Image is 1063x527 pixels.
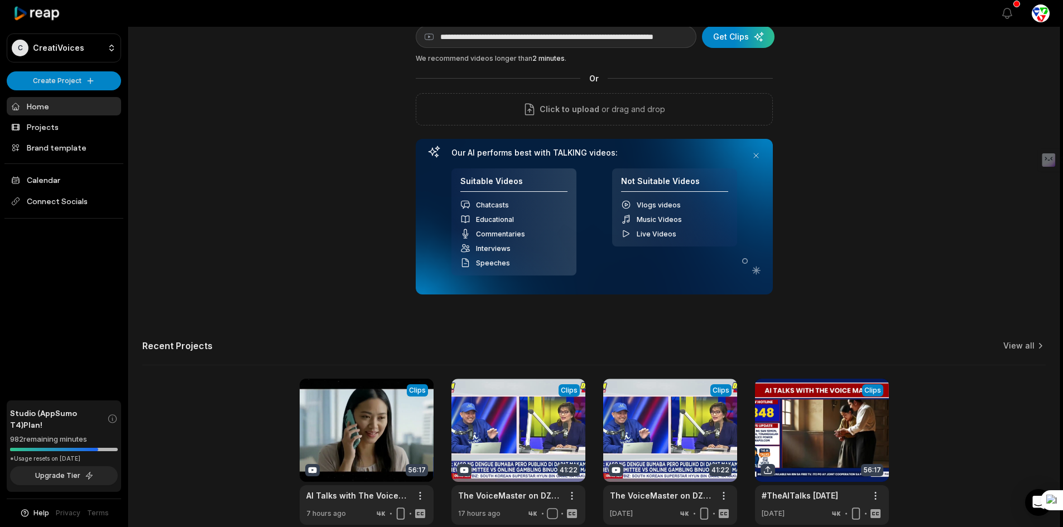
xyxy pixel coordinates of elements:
button: Help [20,508,49,518]
a: AI Talks with The VoiceMaster Episode 1 [306,490,409,501]
button: Upgrade Tier [10,466,118,485]
button: Get Clips [702,26,775,48]
div: We recommend videos longer than . [416,54,773,64]
p: or drag and drop [599,103,665,116]
a: Terms [87,508,109,518]
div: 982 remaining minutes [10,434,118,445]
button: Create Project [7,71,121,90]
a: Brand template [7,138,121,157]
h2: Recent Projects [142,340,213,351]
span: Or [580,72,608,84]
a: Privacy [56,508,80,518]
a: The VoiceMaster on DZMM PANALONG DISKARTE [458,490,561,501]
a: #TheAITalks [DATE] [762,490,838,501]
div: Open Intercom Messenger [1025,489,1052,516]
span: Interviews [476,244,511,253]
span: Educational [476,215,514,224]
a: Calendar [7,171,121,189]
span: Music Videos [637,215,682,224]
span: Chatcasts [476,201,509,209]
span: Studio (AppSumo T4) Plan! [10,407,107,431]
h4: Not Suitable Videos [621,176,728,192]
span: 2 minutes [532,54,565,62]
a: Home [7,97,121,115]
span: Live Videos [637,230,676,238]
h3: Our AI performs best with TALKING videos: [451,148,737,158]
span: Help [33,508,49,518]
span: Click to upload [540,103,599,116]
div: C [12,40,28,56]
span: Commentaries [476,230,525,238]
a: View all [1003,340,1035,351]
span: Connect Socials [7,191,121,211]
a: The VoiceMaster on DZMM PANALONG DISKARTE [610,490,713,501]
p: CreatiVoices [33,43,84,53]
span: Speeches [476,259,510,267]
div: *Usage resets on [DATE] [10,455,118,463]
h4: Suitable Videos [460,176,567,192]
span: Vlogs videos [637,201,681,209]
a: Projects [7,118,121,136]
